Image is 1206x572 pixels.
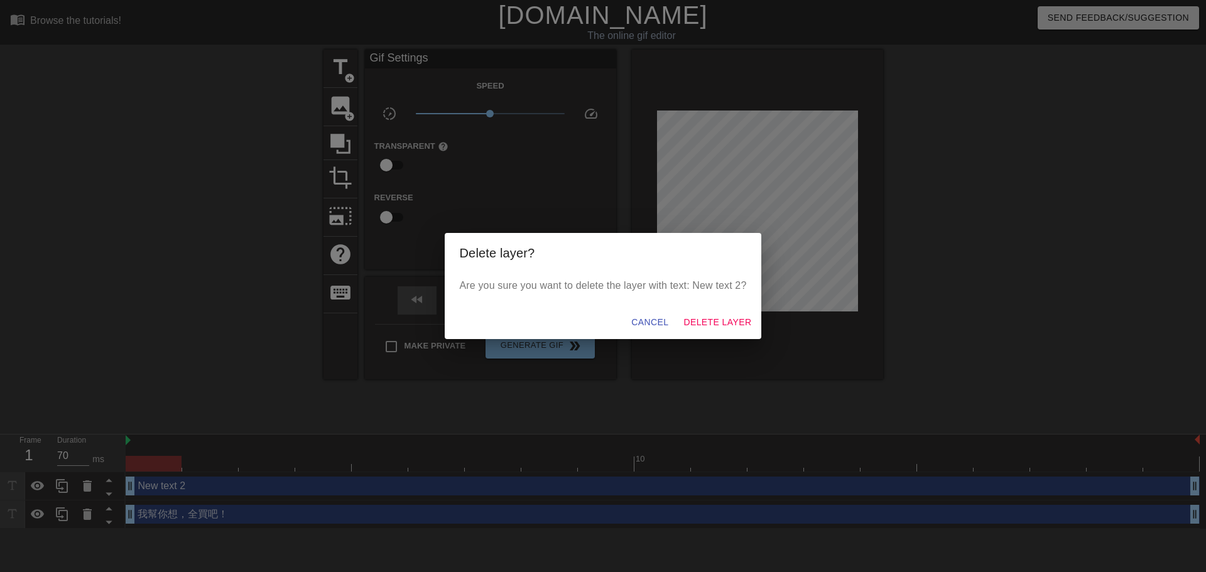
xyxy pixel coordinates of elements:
[460,278,747,293] p: Are you sure you want to delete the layer with text: New text 2?
[683,315,751,330] span: Delete Layer
[631,315,668,330] span: Cancel
[678,311,756,334] button: Delete Layer
[626,311,673,334] button: Cancel
[460,243,747,263] h2: Delete layer?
